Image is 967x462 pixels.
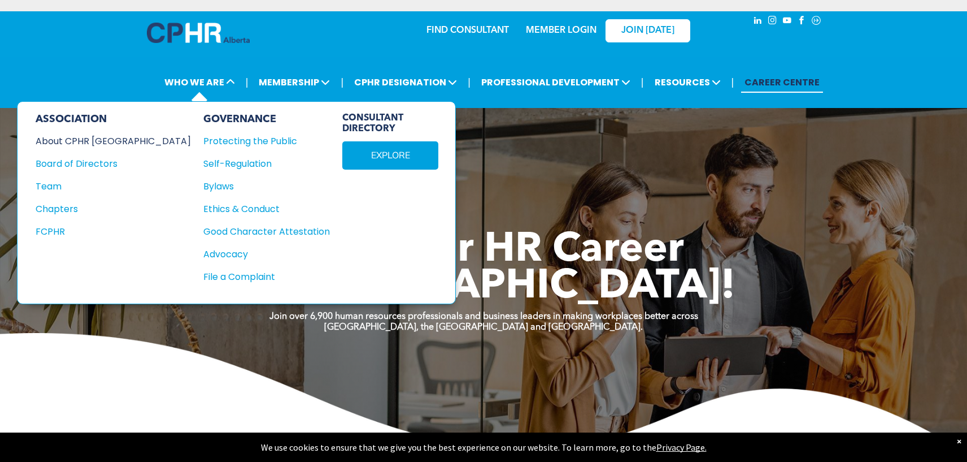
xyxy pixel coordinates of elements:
li: | [641,71,644,94]
a: Self-Regulation [203,157,330,171]
a: CAREER CENTRE [741,72,823,93]
span: Take Your HR Career [284,230,684,271]
div: GOVERNANCE [203,113,330,126]
a: linkedin [751,14,764,29]
div: About CPHR [GEOGRAPHIC_DATA] [36,134,176,148]
div: Dismiss notification [957,435,961,447]
a: FCPHR [36,224,191,239]
li: | [246,71,249,94]
a: FIND CONSULTANT [426,26,509,35]
a: Bylaws [203,179,330,193]
a: instagram [766,14,778,29]
strong: Join over 6,900 human resources professionals and business leaders in making workplaces better ac... [269,312,698,321]
strong: [GEOGRAPHIC_DATA], the [GEOGRAPHIC_DATA] and [GEOGRAPHIC_DATA]. [324,323,643,332]
span: CPHR DESIGNATION [351,72,460,93]
a: MEMBER LOGIN [526,26,596,35]
a: Protecting the Public [203,134,330,148]
a: Ethics & Conduct [203,202,330,216]
a: JOIN [DATE] [606,19,690,42]
div: File a Complaint [203,270,317,284]
img: A blue and white logo for cp alberta [147,23,250,43]
div: FCPHR [36,224,176,239]
a: Good Character Attestation [203,224,330,239]
span: MEMBERSHIP [255,72,333,93]
a: Privacy Page. [656,442,707,453]
div: Self-Regulation [203,157,317,171]
a: Board of Directors [36,157,191,171]
div: Ethics & Conduct [203,202,317,216]
li: | [731,71,734,94]
a: facebook [795,14,808,29]
div: Team [36,179,176,193]
a: youtube [781,14,793,29]
div: ASSOCIATION [36,113,191,126]
span: PROFESSIONAL DEVELOPMENT [478,72,634,93]
span: WHO WE ARE [161,72,238,93]
span: JOIN [DATE] [621,25,674,36]
div: Board of Directors [36,157,176,171]
div: Advocacy [203,247,317,261]
a: Advocacy [203,247,330,261]
a: File a Complaint [203,270,330,284]
div: Bylaws [203,179,317,193]
li: | [468,71,471,94]
div: Protecting the Public [203,134,317,148]
a: Social network [810,14,822,29]
a: Team [36,179,191,193]
div: Chapters [36,202,176,216]
a: EXPLORE [342,141,438,170]
li: | [341,71,343,94]
span: RESOURCES [651,72,724,93]
div: Good Character Attestation [203,224,317,239]
span: CONSULTANT DIRECTORY [342,113,438,135]
a: Chapters [36,202,191,216]
a: About CPHR [GEOGRAPHIC_DATA] [36,134,191,148]
span: To [GEOGRAPHIC_DATA]! [232,267,735,308]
